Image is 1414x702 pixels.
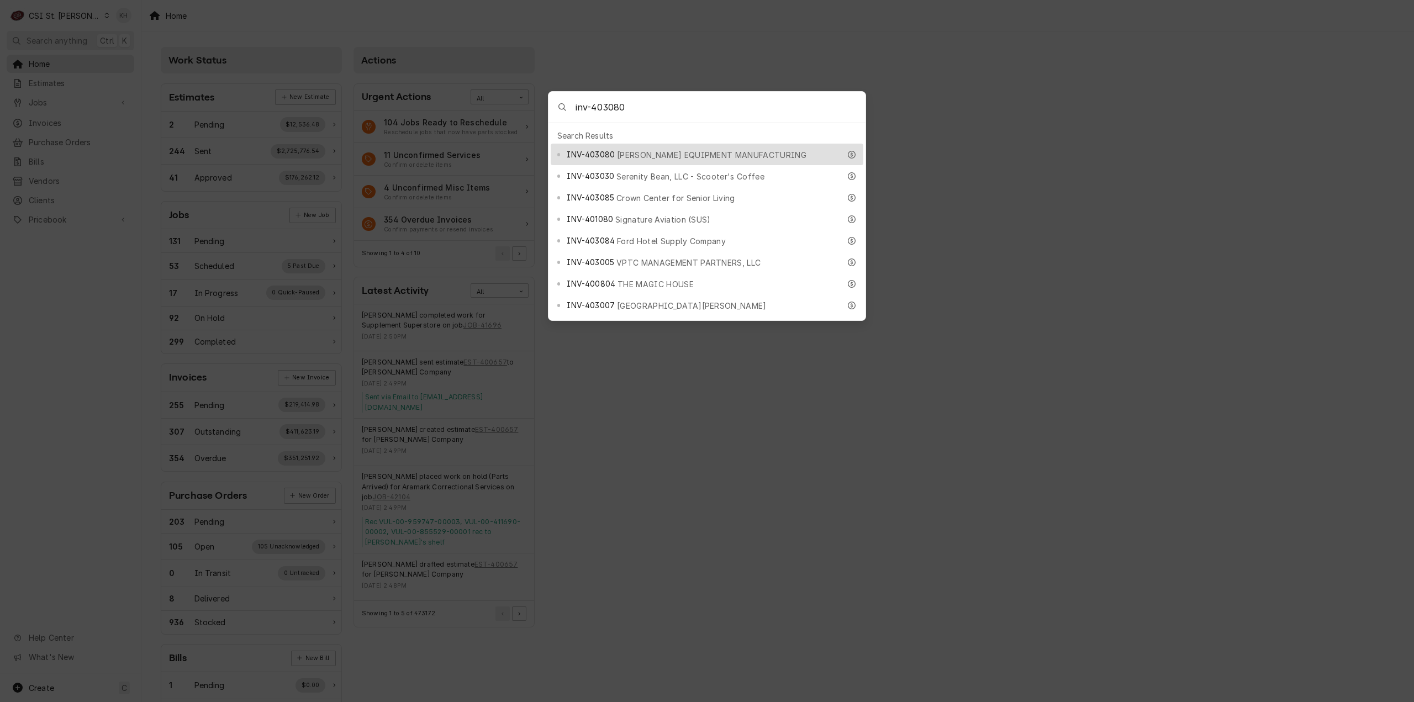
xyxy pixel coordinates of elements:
[567,256,614,268] span: INV-403005
[567,278,615,289] span: INV-400804
[616,192,735,204] span: Crown Center for Senior Living
[616,257,761,268] span: VPTC MANAGEMENT PARTNERS, LLC
[567,192,614,203] span: INV-403085
[616,171,764,182] span: Serenity Bean, LLC - Scooter's Coffee
[567,213,613,225] span: INV-401080
[617,149,806,161] span: [PERSON_NAME] EQUIPMENT MANUFACTURING
[576,92,866,123] input: Search anything
[618,278,694,290] span: THE MAGIC HOUSE
[551,128,863,144] div: Search Results
[615,214,711,225] span: Signature Aviation (SUS)
[617,235,726,247] span: Ford Hotel Supply Company
[567,170,614,182] span: INV-403030
[617,300,767,312] span: [GEOGRAPHIC_DATA][PERSON_NAME]
[567,299,615,311] span: INV-403007
[548,91,866,321] div: Global Command Menu
[567,235,615,246] span: INV-403084
[567,149,615,160] span: INV-403080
